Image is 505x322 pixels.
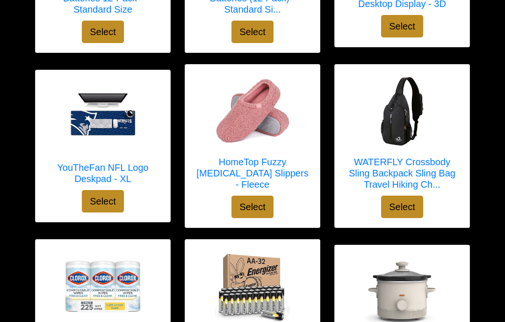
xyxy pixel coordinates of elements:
[381,196,423,218] button: Select
[65,80,140,154] img: YouTheFan NFL Logo Deskpad - XL
[381,15,423,37] button: Select
[344,156,460,190] h5: WATERFLY Crossbody Sling Backpack Sling Bag Travel Hiking Ch...
[231,21,274,43] button: Select
[344,74,460,196] a: WATERFLY Crossbody Sling Backpack Sling Bag Travel Hiking Chest Bag Daypack (Black) WATERFLY Cros...
[45,162,161,184] h5: YouTheFan NFL Logo Deskpad - XL
[195,156,310,190] h5: HomeTop Fuzzy [MEDICAL_DATA] Slippers - Fleece
[82,190,124,212] button: Select
[231,196,274,218] button: Select
[215,74,290,149] img: HomeTop Fuzzy Memory Foam Slippers - Fleece
[195,74,310,196] a: HomeTop Fuzzy Memory Foam Slippers - Fleece HomeTop Fuzzy [MEDICAL_DATA] Slippers - Fleece
[45,80,161,190] a: YouTheFan NFL Logo Deskpad - XL YouTheFan NFL Logo Deskpad - XL
[82,21,124,43] button: Select
[365,74,440,149] img: WATERFLY Crossbody Sling Backpack Sling Bag Travel Hiking Chest Bag Daypack (Black)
